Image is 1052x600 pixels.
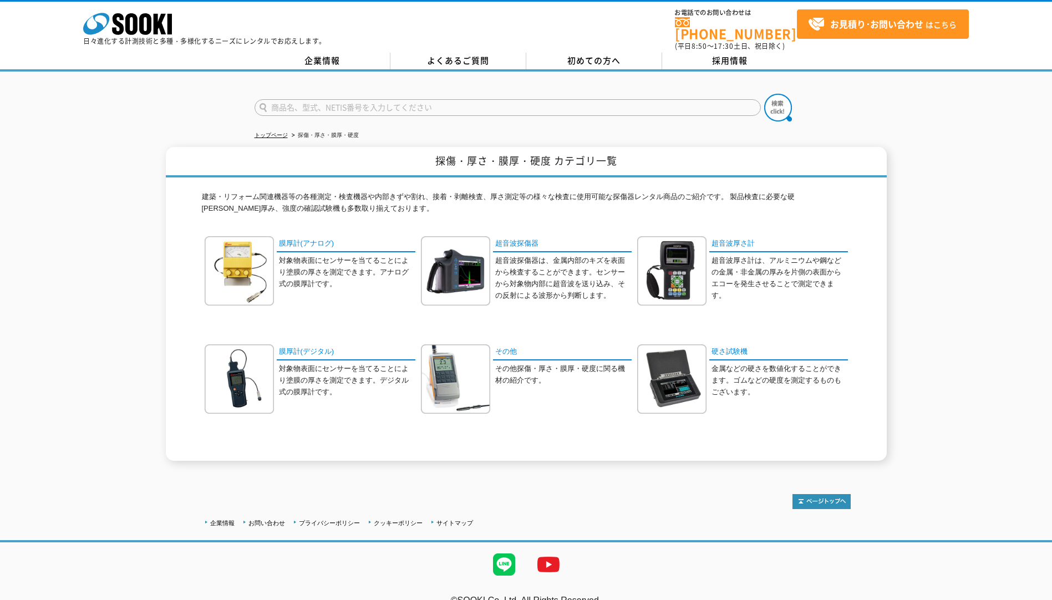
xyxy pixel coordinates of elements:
img: 膜厚計(デジタル) [205,344,274,414]
input: 商品名、型式、NETIS番号を入力してください [255,99,761,116]
a: 企業情報 [210,520,235,526]
a: 超音波探傷器 [493,236,632,252]
span: 8:50 [692,41,707,51]
a: トップページ [255,132,288,138]
a: お見積り･お問い合わせはこちら [797,9,969,39]
img: 膜厚計(アナログ) [205,236,274,306]
p: その他探傷・厚さ・膜厚・硬度に関る機材の紹介です。 [495,363,632,387]
a: お問い合わせ [248,520,285,526]
span: 初めての方へ [567,54,621,67]
img: その他 [421,344,490,414]
a: [PHONE_NUMBER] [675,17,797,40]
img: 硬さ試験機 [637,344,707,414]
p: 超音波厚さ計は、アルミニウムや鋼などの金属・非金属の厚みを片側の表面からエコーを発生させることで測定できます。 [712,255,848,301]
a: クッキーポリシー [374,520,423,526]
a: 初めての方へ [526,53,662,69]
span: (平日 ～ 土日、祝日除く) [675,41,785,51]
a: 超音波厚さ計 [709,236,848,252]
p: 金属などの硬さを数値化することができます。ゴムなどの硬度を測定するものもございます。 [712,363,848,398]
p: 超音波探傷器は、金属内部のキズを表面から検査することができます。センサーから対象物内部に超音波を送り込み、その反射による波形から判断します。 [495,255,632,301]
strong: お見積り･お問い合わせ [830,17,923,30]
p: 対象物表面にセンサーを当てることにより塗膜の厚さを測定できます。デジタル式の膜厚計です。 [279,363,415,398]
img: トップページへ [792,494,851,509]
a: 膜厚計(アナログ) [277,236,415,252]
a: プライバシーポリシー [299,520,360,526]
img: YouTube [526,542,571,587]
p: 日々進化する計測技術と多種・多様化するニーズにレンタルでお応えします。 [83,38,326,44]
a: 硬さ試験機 [709,344,848,360]
span: はこちら [808,16,957,33]
img: 超音波厚さ計 [637,236,707,306]
li: 探傷・厚さ・膜厚・硬度 [289,130,359,141]
span: 17:30 [714,41,734,51]
img: LINE [482,542,526,587]
span: お電話でのお問い合わせは [675,9,797,16]
a: 採用情報 [662,53,798,69]
a: その他 [493,344,632,360]
p: 建築・リフォーム関連機器等の各種測定・検査機器や内部きずや割れ、接着・剥離検査、厚さ測定等の様々な検査に使用可能な探傷器レンタル商品のご紹介です。 製品検査に必要な硬[PERSON_NAME]厚... [202,191,851,220]
img: 超音波探傷器 [421,236,490,306]
a: サイトマップ [436,520,473,526]
h1: 探傷・厚さ・膜厚・硬度 カテゴリ一覧 [166,147,887,177]
a: 企業情報 [255,53,390,69]
img: btn_search.png [764,94,792,121]
p: 対象物表面にセンサーを当てることにより塗膜の厚さを測定できます。アナログ式の膜厚計です。 [279,255,415,289]
a: よくあるご質問 [390,53,526,69]
a: 膜厚計(デジタル) [277,344,415,360]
